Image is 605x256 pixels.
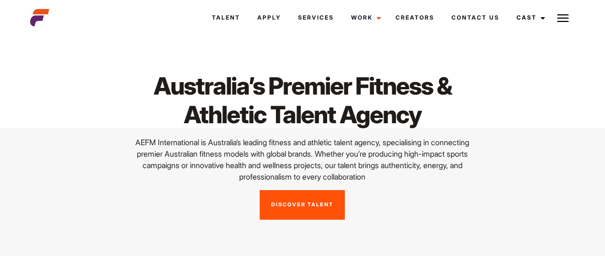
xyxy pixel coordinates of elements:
a: Services [289,5,342,31]
h1: Australia’s Premier Fitness & Athletic Talent Agency [123,72,483,129]
a: Creators [387,5,443,31]
a: Talent [203,5,249,31]
img: Burger icon [557,12,569,24]
a: Discover Talent [260,190,345,220]
a: Apply [249,5,289,31]
a: Contact Us [443,5,508,31]
img: cropped-aefm-brand-fav-22-square.png [30,8,49,27]
p: AEFM International is Australia’s leading fitness and athletic talent agency, specialising in con... [123,137,483,182]
a: Cast [508,5,551,31]
a: Work [342,5,387,31]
